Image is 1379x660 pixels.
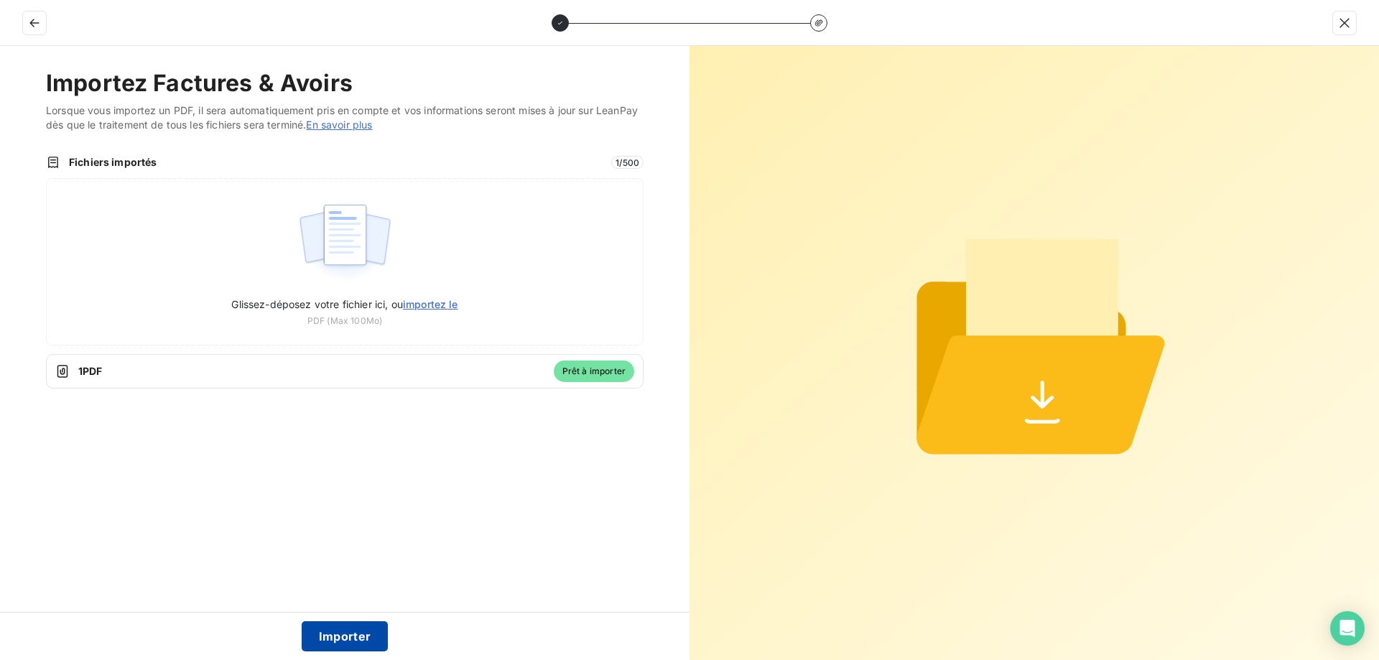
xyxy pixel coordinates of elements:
span: 1 / 500 [611,156,644,169]
span: PDF (Max 100Mo) [307,315,382,327]
a: En savoir plus [306,118,372,131]
h2: Importez Factures & Avoirs [46,69,644,98]
span: 1 PDF [78,364,545,378]
span: Lorsque vous importez un PDF, il sera automatiquement pris en compte et vos informations seront m... [46,103,644,132]
img: illustration [297,196,393,288]
div: Open Intercom Messenger [1330,611,1365,646]
span: importez le [403,298,458,310]
span: Prêt à importer [554,361,634,382]
button: Importer [302,621,389,651]
span: Glissez-déposez votre fichier ici, ou [231,298,458,310]
span: Fichiers importés [69,155,603,169]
